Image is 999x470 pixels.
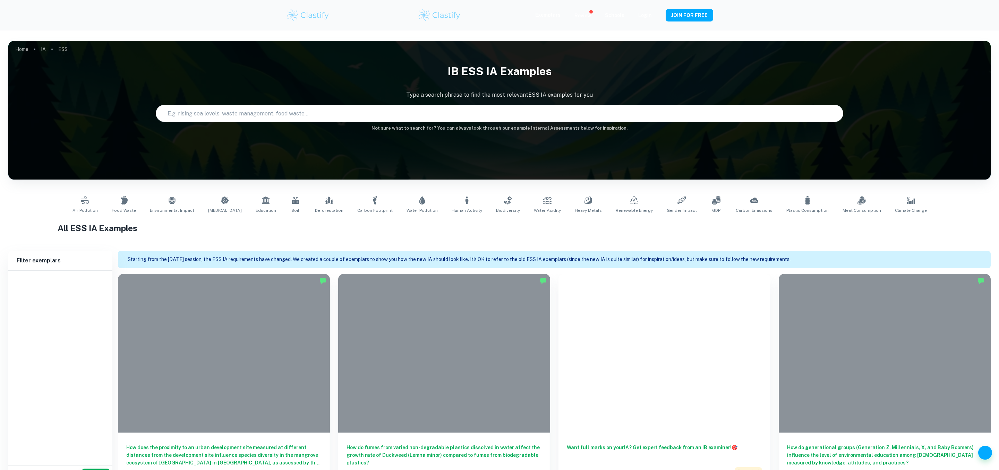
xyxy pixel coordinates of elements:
[208,207,242,214] span: [MEDICAL_DATA]
[58,45,68,53] p: ESS
[638,12,652,18] a: Login
[574,12,591,19] p: Review
[72,207,98,214] span: Air Pollution
[575,207,602,214] span: Heavy Metals
[315,207,343,214] span: Deforestation
[496,207,520,214] span: Biodiversity
[150,207,194,214] span: Environmental Impact
[567,444,762,459] h6: Want full marks on your IA ? Get expert feedback from an IB examiner!
[319,277,326,284] img: Marked
[667,207,697,214] span: Gender Impact
[291,207,299,214] span: Soil
[540,277,547,284] img: Marked
[357,207,393,214] span: Carbon Footprint
[347,444,542,467] h6: How do fumes from varied non-degradable plastics dissolved in water affect the growth rate of Duc...
[978,446,992,460] button: Help and Feedback
[156,104,830,123] input: E.g. rising sea levels, waste management, food waste...
[534,207,561,214] span: Water Acidity
[843,207,881,214] span: Meat Consumption
[712,207,720,214] span: GDP
[418,8,462,22] img: Clastify logo
[732,445,737,450] span: 🎯
[452,207,482,214] span: Human Activity
[126,444,322,467] h6: How does the proximity to an urban development site measured at different distances from the deve...
[8,60,991,82] h1: IB ESS IA examples
[616,207,653,214] span: Renewable Energy
[666,9,713,21] button: JOIN FOR FREE
[832,111,838,116] button: Search
[58,222,942,234] h1: All ESS IA Examples
[977,277,984,284] img: Marked
[786,207,829,214] span: Plastic Consumption
[256,207,276,214] span: Education
[407,207,438,214] span: Water Pollution
[8,91,991,99] p: Type a search phrase to find the most relevant ESS IA examples for you
[736,207,772,214] span: Carbon Emissions
[41,44,46,54] a: IA
[605,12,624,18] a: Schools
[128,256,791,263] p: Starting from the [DATE] session, the ESS IA requirements have changed. We created a couple of ex...
[787,444,982,467] h6: How do generational groups (Generation Z, Millennials, X, and Baby Boomers) influence the level o...
[8,251,112,270] h6: Filter exemplars
[895,207,927,214] span: Climate Change
[15,44,28,54] a: Home
[112,207,136,214] span: Food Waste
[286,8,330,22] img: Clastify logo
[535,11,561,19] p: Exemplars
[8,125,991,132] h6: Not sure what to search for? You can always look through our example Internal Assessments below f...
